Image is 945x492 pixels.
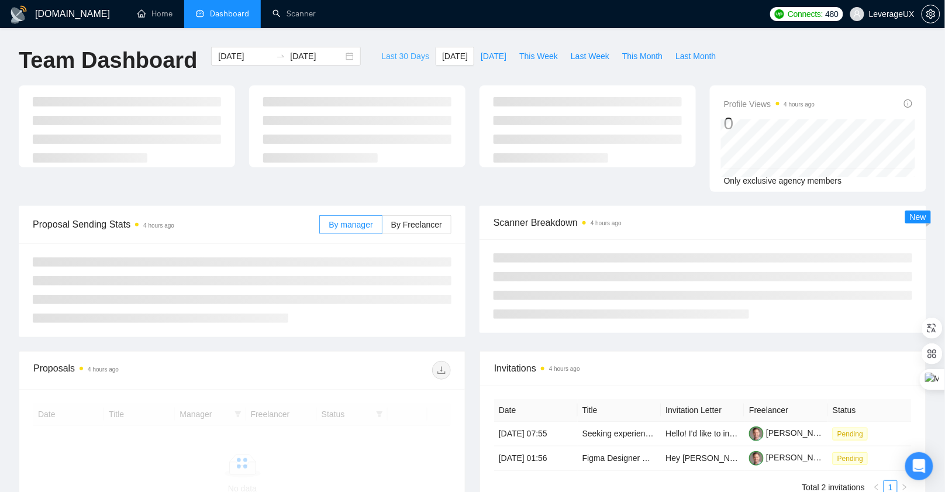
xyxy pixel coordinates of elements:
a: setting [922,9,940,19]
a: searchScanner [273,9,316,19]
div: Open Intercom Messenger [905,452,933,480]
button: [DATE] [474,47,513,66]
span: Pending [833,452,868,465]
span: 480 [826,8,839,20]
span: to [276,51,285,61]
span: Last Week [571,50,609,63]
button: This Month [616,47,669,66]
span: [DATE] [481,50,506,63]
time: 4 hours ago [591,220,622,226]
span: dashboard [196,9,204,18]
button: setting [922,5,940,23]
img: logo [9,5,28,24]
span: Only exclusive agency members [724,176,842,185]
span: Last Month [675,50,716,63]
button: This Week [513,47,564,66]
time: 4 hours ago [549,366,580,372]
span: user [853,10,861,18]
time: 4 hours ago [88,366,119,373]
h1: Team Dashboard [19,47,197,74]
th: Status [828,399,912,422]
img: upwork-logo.png [775,9,784,19]
button: Last Week [564,47,616,66]
span: Proposal Sending Stats [33,217,319,232]
div: 0 [724,112,815,135]
span: Last 30 Days [381,50,429,63]
td: Seeking experienced UI/UX designer for multiple client projects [578,422,661,446]
time: 4 hours ago [143,222,174,229]
span: info-circle [904,99,912,108]
button: Last 30 Days [375,47,436,66]
span: right [901,484,908,491]
span: Connects: [788,8,823,20]
th: Title [578,399,661,422]
button: [DATE] [436,47,474,66]
th: Date [494,399,578,422]
a: [PERSON_NAME] [749,453,833,462]
span: By manager [329,220,373,229]
th: Invitation Letter [661,399,745,422]
span: swap-right [276,51,285,61]
span: Invitations [494,361,912,376]
button: Last Month [669,47,722,66]
span: left [873,484,880,491]
td: [DATE] 01:56 [494,446,578,471]
span: This Week [519,50,558,63]
span: This Month [622,50,663,63]
span: [DATE] [442,50,468,63]
a: Seeking experienced UI/UX designer for multiple client projects [582,429,811,438]
span: Dashboard [210,9,249,19]
a: [PERSON_NAME] [749,428,833,438]
td: Figma Designer Needed for Rx Website Project [578,446,661,471]
span: Profile Views [724,97,815,111]
span: By Freelancer [391,220,442,229]
th: Freelancer [744,399,828,422]
img: c1ubs3Re8m653Oj37xRJv3B2W9w47HdBbQsc91qxwEeJplF8-F2OmN4eYf47k8ubBe [749,451,764,466]
input: End date [290,50,343,63]
img: c1ubs3Re8m653Oj37xRJv3B2W9w47HdBbQsc91qxwEeJplF8-F2OmN4eYf47k8ubBe [749,426,764,441]
a: Pending [833,429,872,438]
input: Start date [218,50,271,63]
td: [DATE] 07:55 [494,422,578,446]
time: 4 hours ago [784,101,815,108]
span: Scanner Breakdown [494,215,912,230]
a: Figma Designer Needed for Rx Website Project [582,453,755,463]
div: Proposals [33,361,242,380]
a: Pending [833,453,872,463]
span: Pending [833,428,868,441]
a: homeHome [137,9,173,19]
span: New [910,212,926,222]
